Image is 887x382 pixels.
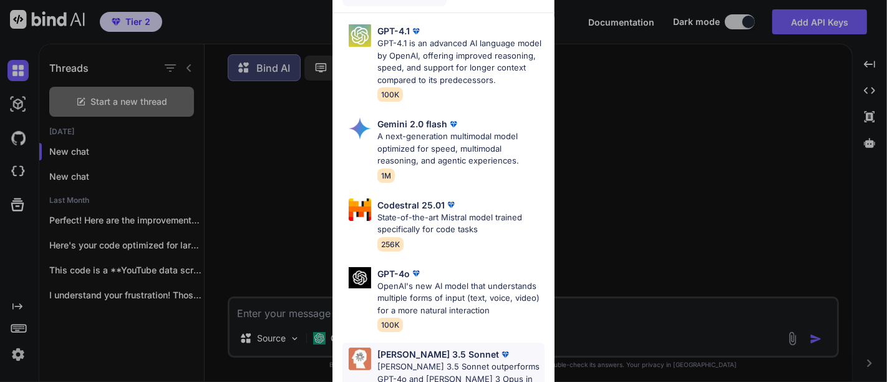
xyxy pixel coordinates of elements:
[377,237,404,252] span: 256K
[349,198,371,221] img: Pick Models
[377,24,410,37] p: GPT-4.1
[377,348,499,361] p: [PERSON_NAME] 3.5 Sonnet
[349,267,371,289] img: Pick Models
[445,198,457,211] img: premium
[377,87,403,102] span: 100K
[377,318,403,332] span: 100K
[377,212,545,236] p: State-of-the-art Mistral model trained specifically for code tasks
[377,198,445,212] p: Codestral 25.01
[349,24,371,47] img: Pick Models
[349,117,371,140] img: Pick Models
[499,348,511,361] img: premium
[377,169,395,183] span: 1M
[349,348,371,370] img: Pick Models
[377,130,545,167] p: A next-generation multimodal model optimized for speed, multimodal reasoning, and agentic experie...
[447,118,460,130] img: premium
[377,37,545,86] p: GPT-4.1 is an advanced AI language model by OpenAI, offering improved reasoning, speed, and suppo...
[410,25,422,37] img: premium
[377,117,447,130] p: Gemini 2.0 flash
[377,267,410,280] p: GPT-4o
[410,267,422,280] img: premium
[377,280,545,317] p: OpenAI's new AI model that understands multiple forms of input (text, voice, video) for a more na...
